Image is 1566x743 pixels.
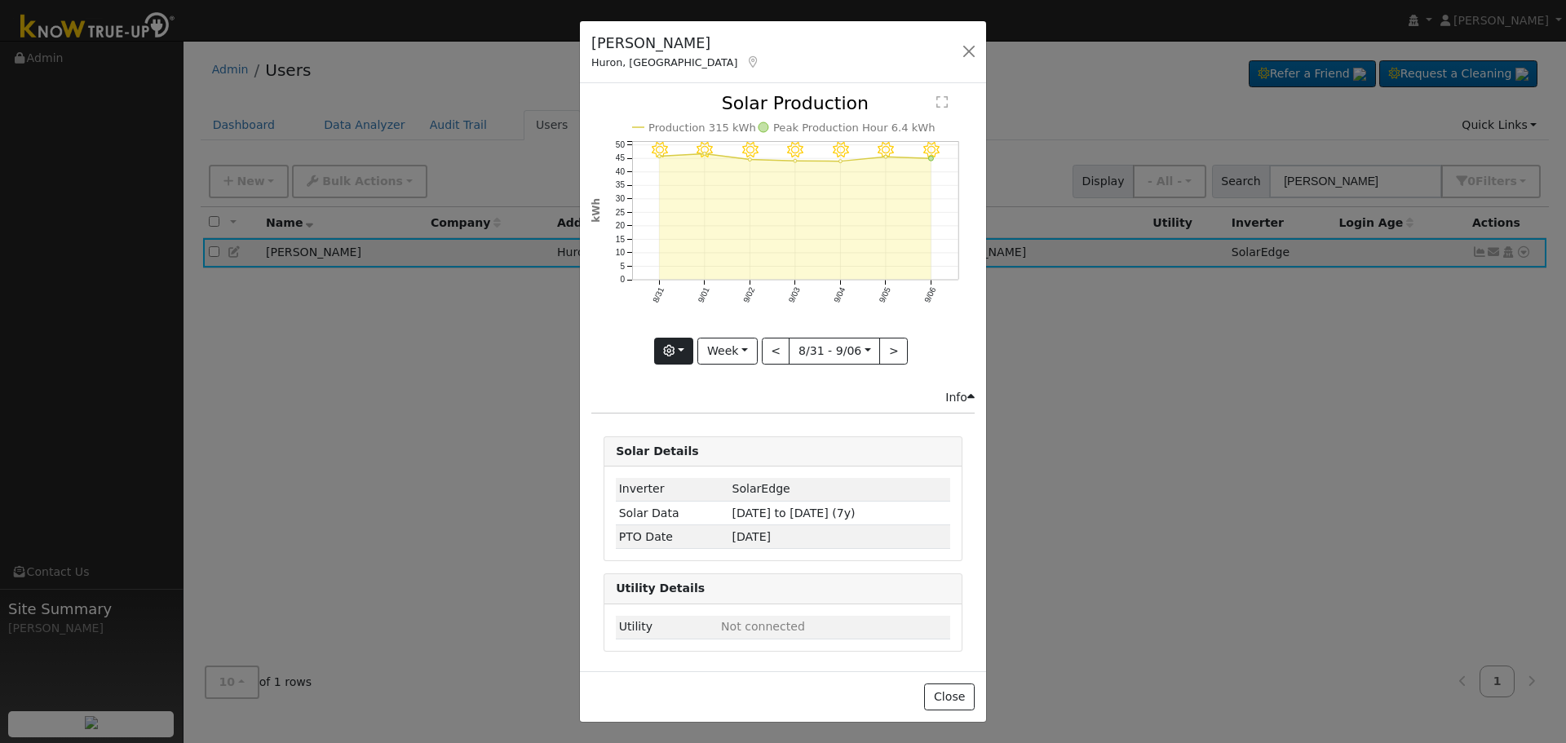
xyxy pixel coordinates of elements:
[616,140,626,149] text: 50
[616,525,729,549] td: PTO Date
[616,194,626,203] text: 30
[652,142,668,158] i: 8/31 - Clear
[762,338,790,365] button: <
[773,122,936,134] text: Peak Production Hour 6.4 kWh
[616,478,729,502] td: Inverter
[732,506,855,520] span: [DATE] to [DATE] (7y)
[616,221,626,230] text: 20
[621,262,626,271] text: 5
[616,616,718,639] td: Utility
[616,502,729,525] td: Solar Data
[721,620,805,633] span: Not connected
[616,444,698,458] strong: Solar Details
[936,95,948,108] text: 
[616,235,626,244] text: 15
[924,683,974,711] button: Close
[745,55,760,69] a: Map
[742,142,759,158] i: 9/02 - Clear
[616,181,626,190] text: 35
[833,142,849,158] i: 9/04 - Clear
[697,338,757,365] button: Week
[697,142,713,158] i: 9/01 - Clear
[787,142,803,158] i: 9/03 - Clear
[616,582,705,595] strong: Utility Details
[616,208,626,217] text: 25
[591,33,760,54] h5: [PERSON_NAME]
[703,153,706,156] circle: onclick=""
[621,276,626,285] text: 0
[878,142,894,158] i: 9/05 - Clear
[591,56,737,69] span: Huron, [GEOGRAPHIC_DATA]
[616,249,626,258] text: 10
[879,338,908,365] button: >
[648,122,756,134] text: Production 315 kWh
[839,160,843,163] circle: onclick=""
[616,167,626,176] text: 40
[878,285,892,304] text: 9/05
[748,158,751,161] circle: onclick=""
[884,156,887,159] circle: onclick=""
[832,285,847,304] text: 9/04
[616,154,626,163] text: 45
[929,157,934,161] circle: onclick=""
[741,285,756,304] text: 9/02
[651,285,666,304] text: 8/31
[922,285,937,304] text: 9/06
[697,285,711,304] text: 9/01
[923,142,940,158] i: 9/06 - Clear
[657,155,661,158] circle: onclick=""
[591,198,602,223] text: kWh
[789,338,880,365] button: 8/31 - 9/06
[787,285,802,304] text: 9/03
[732,530,771,543] span: [DATE]
[945,389,975,406] div: Info
[794,160,797,163] circle: onclick=""
[732,482,790,495] span: ID: 456590, authorized: 10/18/18
[722,93,869,113] text: Solar Production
